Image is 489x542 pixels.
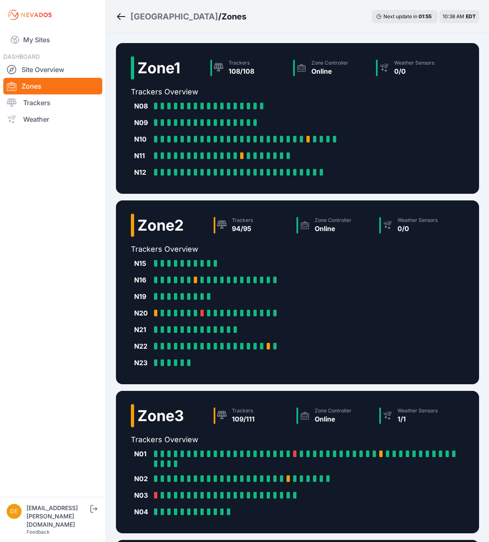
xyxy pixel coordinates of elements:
div: Weather Sensors [394,60,434,66]
span: / [218,11,222,22]
div: N04 [134,507,151,517]
div: Weather Sensors [397,217,438,224]
h2: Trackers Overview [131,86,455,98]
div: N09 [134,118,151,128]
div: 109/111 [232,414,255,424]
span: 10:38 AM [443,13,464,19]
div: N01 [134,449,151,459]
div: Zone Controller [315,407,352,414]
div: N11 [134,151,151,161]
nav: Breadcrumb [116,6,246,27]
div: 94/95 [232,224,253,234]
div: N19 [134,291,151,301]
a: Weather Sensors0/0 [376,214,459,237]
a: Weather Sensors1/1 [376,404,459,427]
img: Nevados [7,8,53,22]
h2: Trackers Overview [131,243,459,255]
div: Zone Controller [311,60,348,66]
div: Online [311,66,348,76]
img: devin.martin@nevados.solar [7,504,22,519]
div: Trackers [232,407,255,414]
div: N16 [134,275,151,285]
span: DASHBOARD [3,53,40,60]
div: 108/108 [229,66,254,76]
span: EDT [466,13,476,19]
a: Weather Sensors0/0 [373,56,455,79]
div: [EMAIL_ADDRESS][PERSON_NAME][DOMAIN_NAME] [26,504,89,529]
div: 1/1 [397,414,438,424]
h2: Zone 2 [137,217,184,234]
div: Online [315,224,352,234]
h2: Zone 3 [137,407,184,424]
div: N22 [134,341,151,351]
a: Site Overview [3,61,102,78]
h3: Zones [222,11,246,22]
div: 01 : 55 [419,13,434,20]
h2: Zone 1 [137,60,181,76]
div: N12 [134,167,151,177]
div: Trackers [232,217,253,224]
div: N08 [134,101,151,111]
a: Weather [3,111,102,128]
a: My Sites [3,30,102,50]
div: Zone Controller [315,217,352,224]
div: N21 [134,325,151,335]
a: Trackers109/111 [210,404,293,427]
div: N15 [134,258,151,268]
div: Weather Sensors [397,407,438,414]
div: N10 [134,134,151,144]
div: Trackers [229,60,254,66]
div: Online [315,414,352,424]
h2: Trackers Overview [131,434,464,446]
div: N02 [134,474,151,484]
div: N23 [134,358,151,368]
a: [GEOGRAPHIC_DATA] [130,11,218,22]
a: Trackers [3,94,102,111]
a: Trackers108/108 [207,56,290,79]
div: 0/0 [397,224,438,234]
div: N03 [134,490,151,500]
a: Trackers94/95 [210,214,293,237]
span: Next update in [383,13,417,19]
a: Feedback [26,529,50,535]
a: Zones [3,78,102,94]
div: 0/0 [394,66,434,76]
div: N20 [134,308,151,318]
